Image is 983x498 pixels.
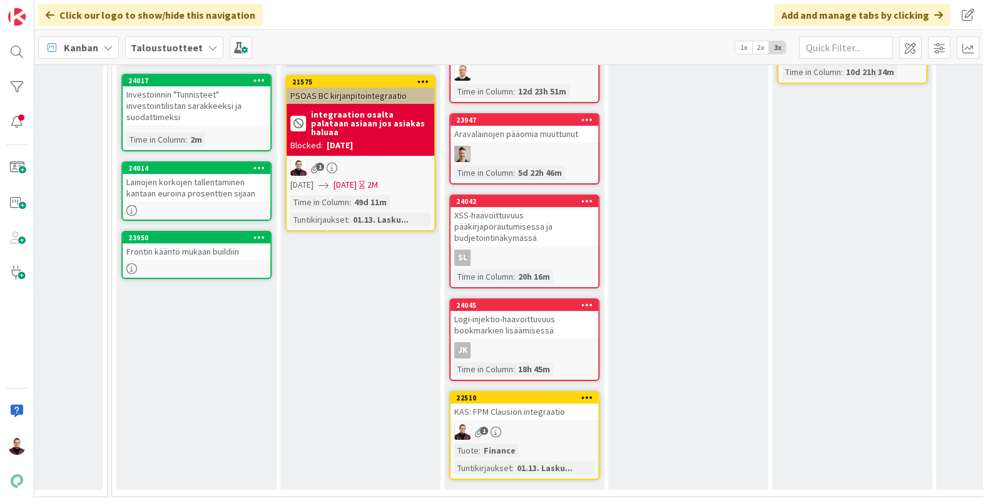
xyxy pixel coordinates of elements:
[841,65,843,79] span: :
[456,301,598,310] div: 24045
[287,160,434,176] div: AA
[456,116,598,124] div: 23947
[38,4,263,26] div: Click our logo to show/hide this navigation
[752,41,769,54] span: 2x
[454,362,513,376] div: Time in Column
[454,250,471,266] div: sl
[290,160,307,176] img: AA
[451,424,598,440] div: AA
[367,178,378,191] div: 2M
[131,41,203,54] b: Taloustuotteet
[454,166,513,180] div: Time in Column
[451,126,598,142] div: Aravalainojen pääomia muuttunut
[451,404,598,420] div: KAS: FPM Clausion integraatio
[123,232,270,260] div: 23950Frontin kääntö mukaan buildiin
[8,437,26,455] img: AA
[451,196,598,207] div: 24042
[292,78,434,86] div: 21575
[187,133,205,146] div: 2m
[454,64,471,81] img: LL
[451,207,598,246] div: XSS-haavoittuvuus pääkirjaporautumisessa ja budjetointinäkymässä
[351,195,390,209] div: 49d 11m
[451,196,598,246] div: 24042XSS-haavoittuvuus pääkirjaporautumisessa ja budjetointinäkymässä
[451,392,598,420] div: 22510KAS: FPM Clausion integraatio
[513,270,515,283] span: :
[782,65,841,79] div: Time in Column
[451,342,598,358] div: JK
[64,40,98,55] span: Kanban
[290,213,348,226] div: Tuntikirjaukset
[451,300,598,311] div: 24045
[451,311,598,338] div: Logi-injektio-haavoittuvuus bookmarkien lisäämisessä
[128,76,270,85] div: 24017
[735,41,752,54] span: 1x
[512,461,514,475] span: :
[479,444,481,457] span: :
[515,84,569,98] div: 12d 23h 51m
[287,76,434,104] div: 21575PSOAS BC kirjanpitointegraatio
[456,394,598,402] div: 22510
[451,250,598,266] div: sl
[451,114,598,126] div: 23947
[454,146,471,162] img: TN
[123,75,270,86] div: 24017
[123,75,270,125] div: 24017Investoinnin "Tunnisteet" investointilistan sarakkeeksi ja suodattimeksi
[454,270,513,283] div: Time in Column
[334,178,357,191] span: [DATE]
[454,342,471,358] div: JK
[513,362,515,376] span: :
[123,163,270,174] div: 24014
[349,195,351,209] span: :
[287,88,434,104] div: PSOAS BC kirjanpitointegraatio
[451,146,598,162] div: TN
[8,8,26,26] img: Visit kanbanzone.com
[311,110,430,136] b: integraation osalta palataan asiaan jos asiakas haluaa
[451,300,598,338] div: 24045Logi-injektio-haavoittuvuus bookmarkien lisäämisessä
[123,243,270,260] div: Frontin kääntö mukaan buildiin
[774,4,950,26] div: Add and manage tabs by clicking
[123,163,270,201] div: 24014Lainojen korkojen tallentaminen kantaan euroina prosenttien sijaan
[454,424,471,440] img: AA
[287,76,434,88] div: 21575
[515,362,553,376] div: 18h 45m
[451,114,598,142] div: 23947Aravalainojen pääomia muuttunut
[185,133,187,146] span: :
[480,427,488,435] span: 1
[513,84,515,98] span: :
[513,166,515,180] span: :
[515,166,565,180] div: 5d 22h 46m
[290,195,349,209] div: Time in Column
[290,178,313,191] span: [DATE]
[451,392,598,404] div: 22510
[123,232,270,243] div: 23950
[128,233,270,242] div: 23950
[348,213,350,226] span: :
[514,461,576,475] div: 01.13. Lasku...
[290,139,323,152] div: Blocked:
[327,139,353,152] div: [DATE]
[454,461,512,475] div: Tuntikirjaukset
[451,64,598,81] div: LL
[123,174,270,201] div: Lainojen korkojen tallentaminen kantaan euroina prosenttien sijaan
[454,444,479,457] div: Tuote
[456,197,598,206] div: 24042
[128,164,270,173] div: 24014
[454,84,513,98] div: Time in Column
[8,472,26,490] img: avatar
[350,213,412,226] div: 01.13. Lasku...
[769,41,786,54] span: 3x
[123,86,270,125] div: Investoinnin "Tunnisteet" investointilistan sarakkeeksi ja suodattimeksi
[481,444,519,457] div: Finance
[316,163,324,171] span: 1
[843,65,897,79] div: 10d 21h 34m
[799,36,893,59] input: Quick Filter...
[515,270,553,283] div: 20h 16m
[126,133,185,146] div: Time in Column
